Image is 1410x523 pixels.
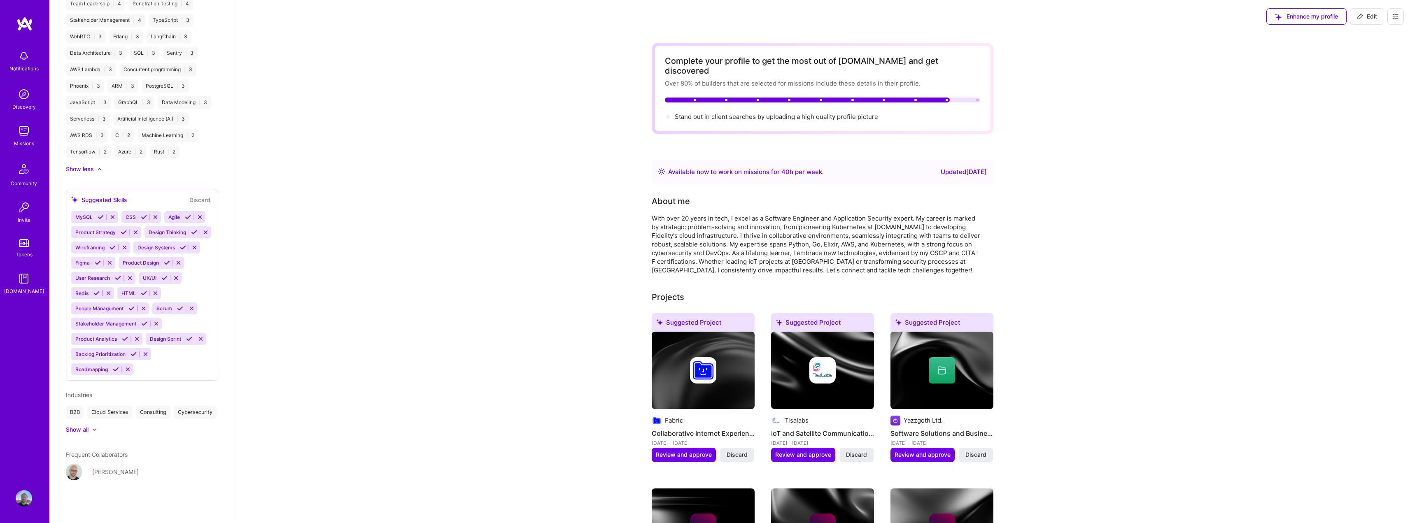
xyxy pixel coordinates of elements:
[66,451,128,458] span: Frequent Collaborators
[890,416,900,425] img: Company logo
[66,391,92,398] span: Industries
[941,167,987,177] div: Updated [DATE]
[185,50,187,56] span: |
[75,336,117,342] span: Product Analytics
[775,451,831,459] span: Review and approve
[75,305,124,311] span: People Management
[75,366,108,372] span: Roadmapping
[186,336,192,342] i: Accept
[175,260,182,266] i: Reject
[180,244,186,251] i: Accept
[147,50,149,56] span: |
[19,239,29,247] img: tokens
[16,250,33,259] div: Tokens
[115,275,121,281] i: Accept
[890,428,993,439] h4: Software Solutions and Business Development
[114,50,116,56] span: |
[890,448,955,462] button: Review and approve
[656,451,712,459] span: Review and approve
[690,357,716,384] img: Company logo
[652,416,662,425] img: Company logo
[93,290,100,296] i: Accept
[771,313,874,335] div: Suggested Project
[668,167,824,177] div: Available now to work on missions for h per week .
[66,96,111,109] div: JavaScript 3
[66,14,145,27] div: Stakeholder Management 4
[122,132,124,139] span: |
[665,56,980,76] div: Complete your profile to get the most out of [DOMAIN_NAME] and get discovered
[150,336,181,342] span: Design Sprint
[92,467,139,476] div: [PERSON_NAME]
[149,14,193,27] div: TypeScript 3
[66,145,111,158] div: Tensorflow 2
[16,86,32,102] img: discovery
[771,428,874,439] h4: IoT and Satellite Communication Solutions
[96,132,97,139] span: |
[75,260,90,266] span: Figma
[163,46,198,60] div: Sentry 3
[652,448,716,462] button: Review and approve
[197,214,203,220] i: Reject
[111,129,134,142] div: C 2
[66,30,106,43] div: WebRTC 3
[771,332,874,409] img: cover
[127,275,133,281] i: Reject
[105,290,112,296] i: Reject
[16,123,32,139] img: teamwork
[121,290,136,296] span: HTML
[184,66,186,73] span: |
[16,199,32,216] img: Invite
[66,129,108,142] div: AWS RDS 3
[652,214,981,274] div: With over 20 years in tech, I excel as a Software Engineer and Application Security expert. My ca...
[890,313,993,335] div: Suggested Project
[895,451,951,459] span: Review and approve
[965,451,986,459] span: Discard
[107,260,113,266] i: Reject
[652,291,684,303] div: Projects
[1275,12,1338,21] span: Enhance my profile
[1357,12,1377,21] span: Edit
[164,260,170,266] i: Accept
[149,229,186,235] span: Design Thinking
[771,448,835,462] button: Review and approve
[150,145,179,158] div: Rust 2
[131,351,137,357] i: Accept
[198,336,204,342] i: Reject
[771,439,874,447] div: [DATE] - [DATE]
[66,406,84,419] div: B2B
[66,464,82,480] img: User Avatar
[75,244,105,251] span: Wireframing
[14,159,34,179] img: Community
[75,321,136,327] span: Stakeholder Management
[16,16,33,31] img: logo
[121,244,128,251] i: Reject
[658,168,665,175] img: Availability
[189,305,195,311] i: Reject
[147,30,191,43] div: LangChain 3
[657,319,663,325] i: icon SuggestedTeams
[16,270,32,287] img: guide book
[75,214,93,220] span: MySQL
[191,229,197,235] i: Accept
[665,79,980,88] div: Over 80% of builders that are selected for missions include these details in their profile.
[161,275,168,281] i: Accept
[181,0,182,7] span: |
[168,149,169,155] span: |
[92,83,93,89] span: |
[142,99,144,106] span: |
[191,244,198,251] i: Reject
[177,116,178,122] span: |
[75,290,89,296] span: Redis
[173,275,179,281] i: Reject
[187,195,213,205] button: Discard
[104,66,105,73] span: |
[109,30,143,43] div: Erlang 3
[652,332,755,409] img: cover
[652,195,690,207] div: About me
[1350,8,1384,25] button: Edit
[675,112,878,121] div: Stand out in client searches by uploading a high quality profile picture
[156,305,172,311] span: Scrum
[203,229,209,235] i: Reject
[895,319,902,325] i: icon SuggestedTeams
[809,357,836,384] img: Company logo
